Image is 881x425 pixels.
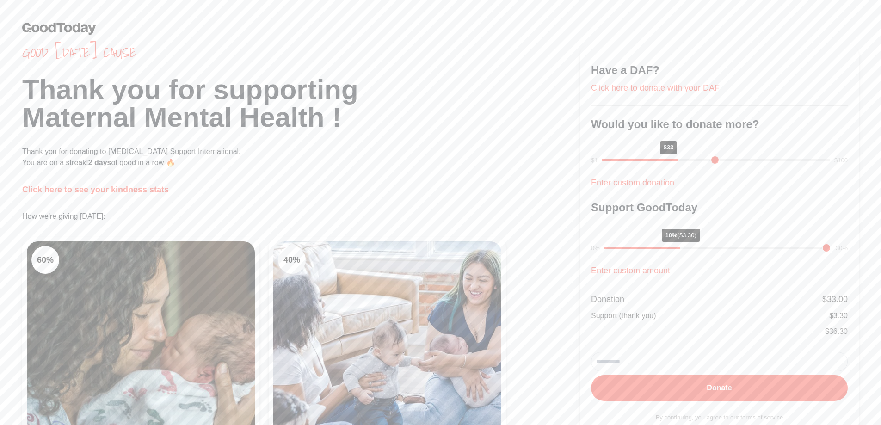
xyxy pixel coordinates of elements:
div: 10% [662,229,700,242]
div: $1 [591,156,598,165]
div: Donation [591,293,624,306]
a: Click here to see your kindness stats [22,185,169,194]
div: 30% [836,244,848,253]
div: $ [822,293,848,306]
div: 40 % [278,246,306,274]
h3: Would you like to donate more? [591,117,848,132]
div: $ [825,326,848,337]
span: 3.30 [833,312,848,320]
button: Donate [591,375,848,401]
span: 36.30 [829,327,848,335]
div: $33 [660,141,678,154]
span: 2 days [88,159,111,166]
h1: Thank you for supporting Maternal Mental Health ! [22,76,580,131]
h3: Support GoodToday [591,200,848,215]
span: ($3.30) [678,232,696,239]
img: GoodToday [22,22,96,35]
div: 60 % [31,246,59,274]
p: How we're giving [DATE]: [22,211,580,222]
h3: Have a DAF? [591,63,848,78]
div: $ [829,310,848,321]
a: Enter custom donation [591,178,674,187]
a: Click here to donate with your DAF [591,83,720,92]
span: 33.00 [827,295,848,304]
div: Support (thank you) [591,310,656,321]
a: Enter custom amount [591,266,670,275]
div: $100 [834,156,848,165]
p: Thank you for donating to [MEDICAL_DATA] Support International. You are on a streak! of good in a... [22,146,580,168]
span: Good [DATE] cause [22,44,580,61]
div: 0% [591,244,600,253]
